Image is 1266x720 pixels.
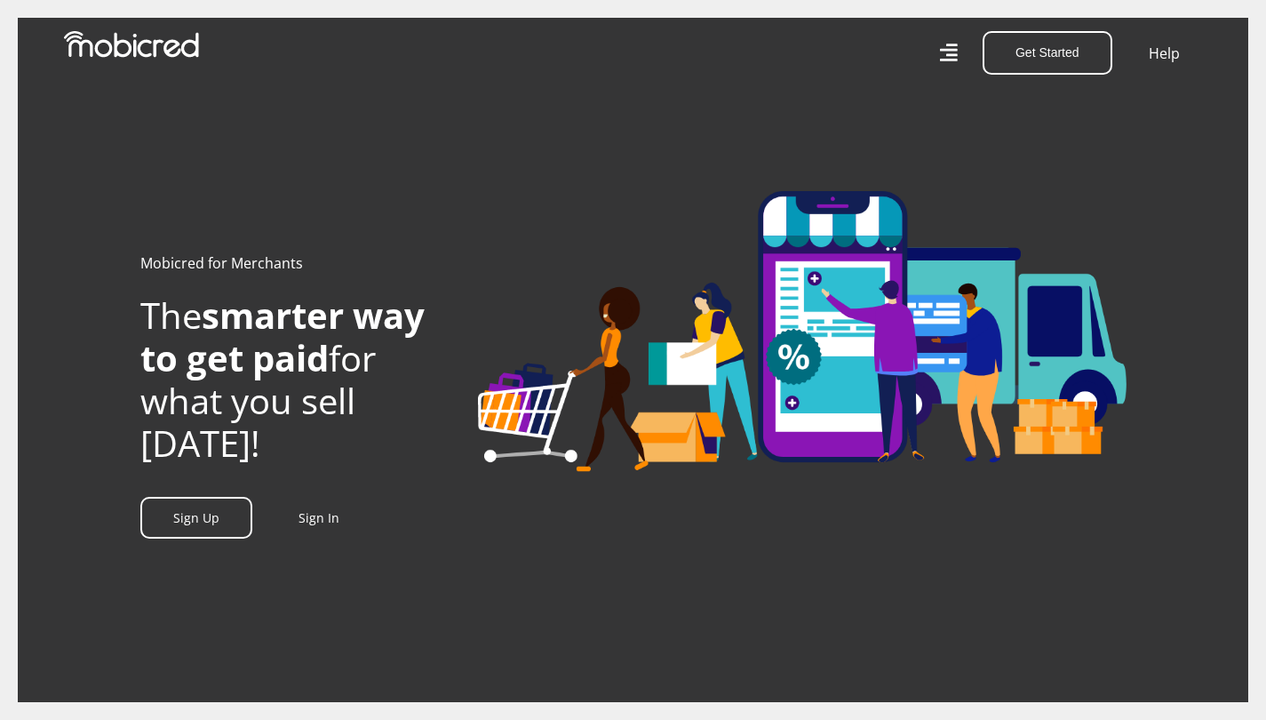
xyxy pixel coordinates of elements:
a: Help [1148,42,1181,65]
h1: Mobicred for Merchants [140,255,451,272]
img: Welcome to Mobicred [478,191,1127,472]
span: smarter way to get paid [140,291,425,382]
a: Sign Up [140,497,252,539]
a: Sign In [299,509,339,526]
button: Get Started [983,31,1112,75]
h2: The for what you sell [DATE]! [140,294,451,465]
img: Mobicred [64,31,199,58]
